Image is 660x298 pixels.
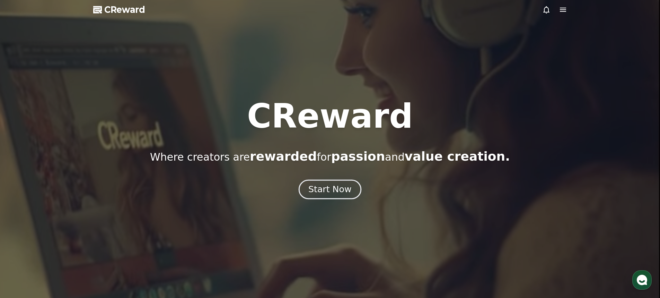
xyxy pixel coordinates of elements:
[18,230,30,236] span: Home
[331,149,385,163] span: passion
[299,179,361,199] button: Start Now
[103,230,120,236] span: Settings
[405,149,510,163] span: value creation.
[89,220,133,237] a: Settings
[46,220,89,237] a: Messages
[2,220,46,237] a: Home
[308,184,351,195] div: Start Now
[58,231,78,236] span: Messages
[150,150,510,163] p: Where creators are for and
[300,187,360,194] a: Start Now
[93,4,145,15] a: CReward
[247,100,413,133] h1: CReward
[104,4,145,15] span: CReward
[250,149,317,163] span: rewarded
